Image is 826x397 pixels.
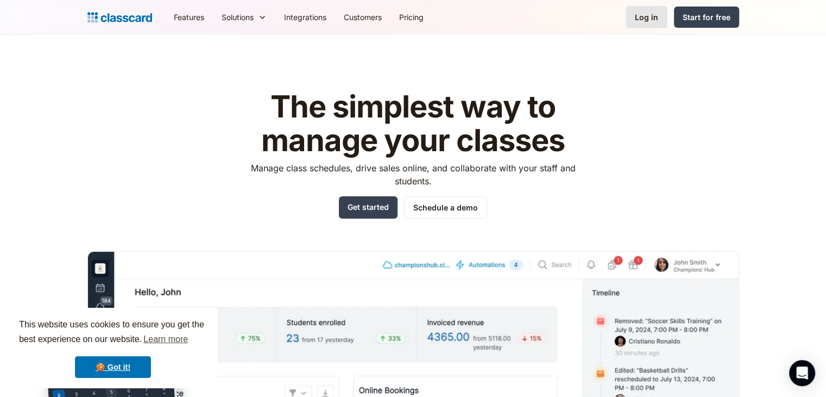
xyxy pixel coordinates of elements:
[213,5,275,29] div: Solutions
[9,308,217,388] div: cookieconsent
[339,196,398,219] a: Get started
[75,356,151,378] a: dismiss cookie message
[789,360,815,386] div: Open Intercom Messenger
[275,5,335,29] a: Integrations
[626,6,667,28] a: Log in
[241,90,585,157] h1: The simplest way to manage your classes
[87,10,152,25] a: home
[674,7,739,28] a: Start for free
[635,11,658,23] div: Log in
[142,331,190,348] a: learn more about cookies
[335,5,390,29] a: Customers
[19,318,207,348] span: This website uses cookies to ensure you get the best experience on our website.
[241,162,585,188] p: Manage class schedules, drive sales online, and collaborate with your staff and students.
[404,196,487,219] a: Schedule a demo
[222,11,254,23] div: Solutions
[683,11,730,23] div: Start for free
[165,5,213,29] a: Features
[390,5,432,29] a: Pricing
